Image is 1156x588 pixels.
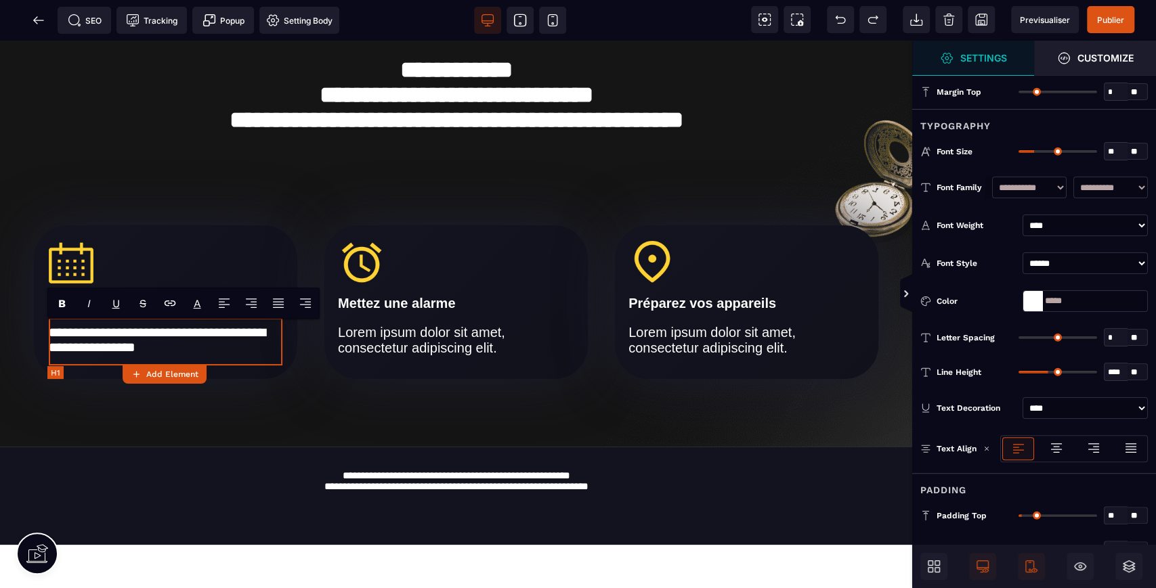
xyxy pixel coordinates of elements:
[211,288,238,318] span: Align Left
[628,248,865,277] h1: Préparez vos appareils
[58,297,66,310] b: B
[140,297,146,310] s: S
[937,181,985,194] div: Font Family
[47,198,95,246] img: 4b19277c1bd3212692ffb51f9bf9cb71_cil_calendar-1.png
[937,256,1017,270] div: Font Style
[628,277,865,322] h1: Lorem ipsum dolor sit amet, consectetur adipiscing elit.
[87,297,91,310] i: I
[937,367,981,378] span: Line Height
[338,248,574,277] h1: Mettez une alarme
[338,198,385,246] img: 4b19277c1bd3212692ffb51f9bf9cb71_ic_baseline-alarm.png
[912,109,1156,134] div: Typography
[48,288,75,318] span: Bold
[1020,15,1070,25] span: Previsualiser
[960,53,1007,63] strong: Settings
[156,288,184,318] span: Link
[920,553,947,580] span: Open Blocks
[126,14,177,27] span: Tracking
[1115,553,1142,580] span: Open Layers
[912,41,1034,76] span: Settings
[937,294,1017,308] div: Color
[129,288,156,318] span: Strike-through
[1034,41,1156,76] span: Open Style Manager
[202,14,244,27] span: Popup
[338,277,574,322] h1: Lorem ipsum dolor sit amet, consectetur adipiscing elit.
[123,365,207,384] button: Add Element
[194,297,201,310] label: Font color
[146,369,198,379] strong: Add Element
[68,14,102,27] span: SEO
[969,553,996,580] span: Desktop Only
[238,288,265,318] span: Align Center
[194,297,201,310] p: A
[751,6,778,33] span: View components
[937,87,981,97] span: Margin Top
[983,445,990,452] img: loading
[628,198,676,246] img: 4b19277c1bd3212692ffb51f9bf9cb71_fluent_location-12-regular.png
[266,14,333,27] span: Setting Body
[1067,553,1094,580] span: Hide/Show Block
[937,219,1017,232] div: Font Weight
[937,401,1017,415] div: Text Decoration
[112,297,120,310] u: U
[1077,53,1134,63] strong: Customize
[920,442,977,455] p: Text Align
[937,510,987,521] span: Padding Top
[47,248,284,277] h1: Enregistrez la date
[1097,15,1124,25] span: Publier
[1011,6,1079,33] span: Preview
[1018,553,1045,580] span: Mobile Only
[912,473,1156,498] div: Padding
[292,288,319,318] span: Align Right
[75,288,102,318] span: Italic
[937,332,995,343] span: Letter Spacing
[102,288,129,318] span: Underline
[937,146,972,157] span: Font Size
[784,6,811,33] span: Screenshot
[265,288,292,318] span: Align Justify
